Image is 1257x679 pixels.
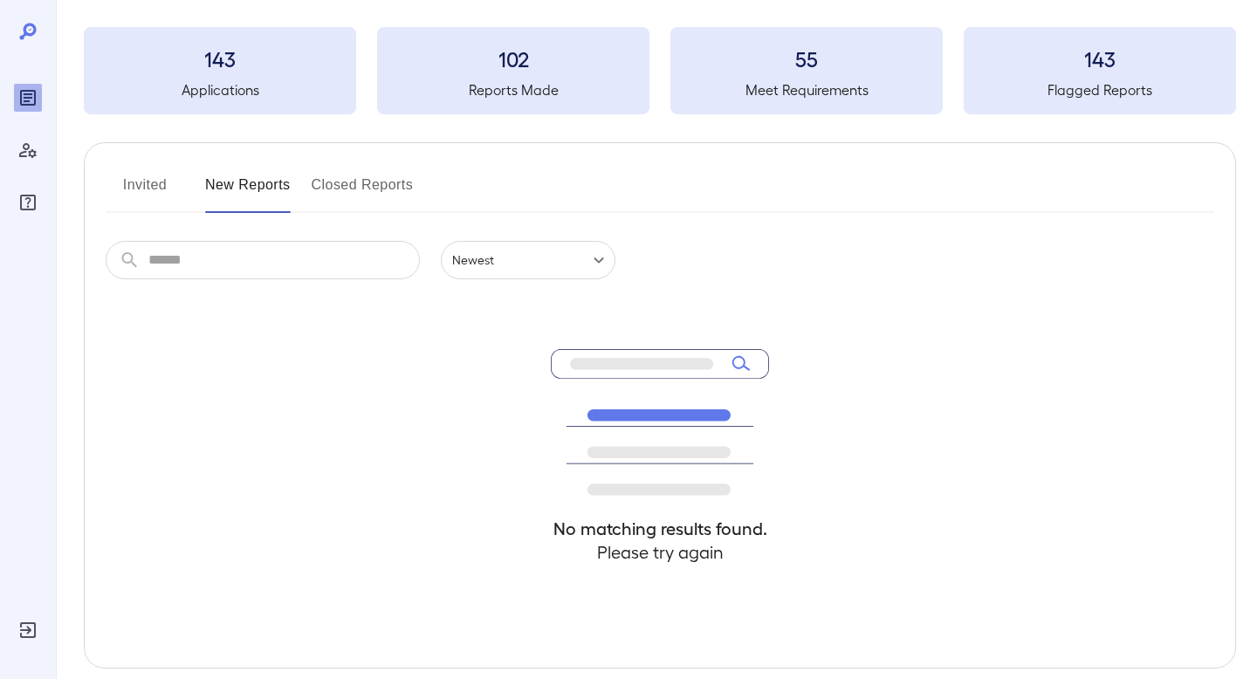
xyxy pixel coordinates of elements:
[14,189,42,216] div: FAQ
[670,45,943,72] h3: 55
[14,136,42,164] div: Manage Users
[964,79,1236,100] h5: Flagged Reports
[106,171,184,213] button: Invited
[312,171,414,213] button: Closed Reports
[205,171,291,213] button: New Reports
[84,45,356,72] h3: 143
[964,45,1236,72] h3: 143
[441,241,615,279] div: Newest
[670,79,943,100] h5: Meet Requirements
[377,79,649,100] h5: Reports Made
[84,27,1236,114] summary: 143Applications102Reports Made55Meet Requirements143Flagged Reports
[14,84,42,112] div: Reports
[14,616,42,644] div: Log Out
[377,45,649,72] h3: 102
[551,517,769,540] h4: No matching results found.
[551,540,769,564] h4: Please try again
[84,79,356,100] h5: Applications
